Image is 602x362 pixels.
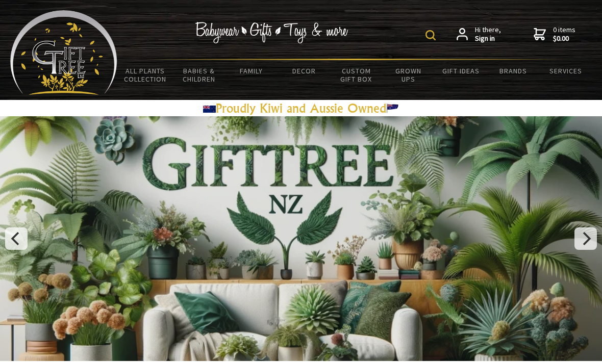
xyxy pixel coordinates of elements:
a: Gift Ideas [435,60,487,82]
a: 0 items$0.00 [534,25,575,43]
strong: $0.00 [553,34,575,43]
strong: Sign in [475,34,501,43]
a: Services [539,60,592,82]
span: 0 items [553,25,575,43]
button: Next [574,227,597,250]
button: Previous [5,227,28,250]
a: Family [225,60,278,82]
img: Babywear - Gifts - Toys & more [195,22,348,43]
a: All Plants Collection [117,60,173,90]
img: Babyware - Gifts - Toys and more... [10,10,117,95]
a: Brands [487,60,540,82]
a: Babies & Children [173,60,225,90]
a: Decor [278,60,330,82]
img: product search [425,30,436,40]
a: Grown Ups [383,60,435,90]
span: Hi there, [475,25,501,43]
a: Custom Gift Box [330,60,383,90]
a: Proudly Kiwi and Aussie Owned [203,100,399,116]
a: Hi there,Sign in [457,25,501,43]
